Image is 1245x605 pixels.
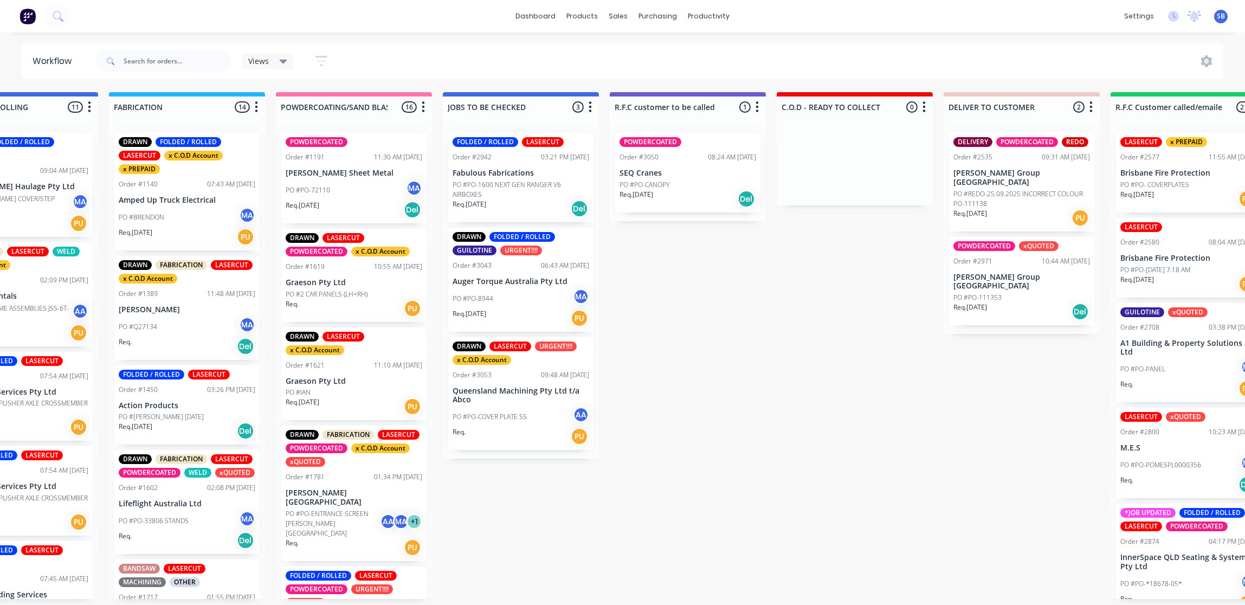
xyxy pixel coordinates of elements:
div: Order #2577 [1120,152,1159,162]
p: Req. [286,299,299,309]
div: PU [404,398,421,415]
div: 09:48 AM [DATE] [541,370,589,380]
p: PO #PO-CANOPY [620,180,669,190]
p: PO #REDO-25.09.2025 INCORRECT COLOUR PO-111138 [953,189,1090,209]
p: PO #PO- COVERPLATES [1120,180,1189,190]
div: PU [404,539,421,556]
div: settings [1119,8,1159,24]
div: x C.O.D Account [351,443,410,453]
p: PO #PO-8944 [453,294,493,304]
div: URGENT!!!! [500,246,542,255]
div: 07:54 AM [DATE] [40,371,88,381]
div: 02:09 PM [DATE] [40,275,88,285]
p: Req. [DATE] [286,397,319,407]
div: LASERCUT [164,564,205,574]
div: FOLDED / ROLLED [119,370,184,379]
div: x C.O.D Account [164,151,223,160]
p: Req. [DATE] [1120,275,1154,285]
div: DRAWNFOLDED / ROLLEDLASERCUTx C.O.D Accountx PREPAIDOrder #114007:43 AM [DATE]Amped Up Truck Elec... [114,133,260,250]
p: Req. [119,531,132,541]
div: Del [404,201,421,218]
p: PO #PO-1600 NEXT GEN RANGER V6 AIRBOXES [453,180,589,199]
div: Order #2535 [953,152,992,162]
p: Action Products [119,401,255,410]
p: SEQ Cranes [620,169,756,178]
div: Order #2971 [953,256,992,266]
div: BANDSAW [119,564,160,574]
div: LASERCUT [378,430,420,440]
p: Req. [1120,594,1133,604]
div: FOLDED / ROLLEDLASERCUTOrder #145003:26 PM [DATE]Action ProductsPO #[PERSON_NAME] [DATE]Req.[DATE... [114,365,260,445]
div: PU [571,428,588,445]
div: FABRICATION [322,430,374,440]
p: PO #PO-33806 STANDS [119,516,189,526]
p: Req. [DATE] [1120,190,1154,199]
div: Order #3043 [453,261,492,271]
div: DRAWN [453,342,486,351]
div: LASERCUT [1120,522,1162,531]
div: Order #1140 [119,179,158,189]
div: xQUOTED [286,457,325,467]
div: OTHER [170,577,200,587]
div: POWDERCOATED [286,584,347,594]
div: MA [239,511,255,527]
p: Req. [119,337,132,347]
p: PO #PO-72110 [286,185,330,195]
div: PU [70,513,87,531]
div: LASERCUT [21,450,63,460]
p: Req. [DATE] [119,422,152,432]
div: MA [573,288,589,305]
div: LASERCUT [1120,412,1162,422]
div: LASERCUT [21,356,63,366]
div: DRAWN [119,260,152,270]
div: 11:48 AM [DATE] [207,289,255,299]
div: DRAWN [286,233,319,243]
div: AA [380,513,396,530]
div: PU [404,300,421,317]
div: WELD [184,468,211,478]
div: products [561,8,603,24]
div: POWDERCOATED [286,137,347,147]
div: 09:31 AM [DATE] [1042,152,1090,162]
div: xQUOTED [1166,412,1205,422]
p: Req. [286,538,299,548]
div: POWDERCOATEDxQUOTEDOrder #297110:44 AM [DATE][PERSON_NAME] Group [GEOGRAPHIC_DATA]PO #PO-111353Re... [949,237,1094,326]
div: DRAWNFABRICATIONLASERCUTPOWDERCOATEDWELDxQUOTEDOrder #160202:08 PM [DATE]Lifeflight Australia Ltd... [114,450,260,554]
p: [PERSON_NAME] Sheet Metal [286,169,422,178]
p: PO #PO-POMESPL0000356 [1120,460,1201,470]
p: Req. [DATE] [453,309,486,319]
div: POWDERCOATED [996,137,1058,147]
div: Order #2874 [1120,537,1159,546]
p: Req. [453,427,466,437]
div: PU [571,310,588,327]
div: 07:45 AM [DATE] [40,574,88,584]
div: x C.O.D Account [286,345,344,355]
span: SB [1217,11,1225,21]
div: Order #1717 [119,593,158,602]
div: 10:44 AM [DATE] [1042,256,1090,266]
div: MA [406,180,422,196]
div: Order #1619 [286,262,325,272]
p: [PERSON_NAME] Group [GEOGRAPHIC_DATA] [953,273,1090,291]
div: DRAWNLASERCUTURGENT!!!!x C.O.D AccountOrder #305309:48 AM [DATE]Queensland Machining Pty Ltd t/a ... [448,337,594,450]
div: + 1 [406,513,422,530]
p: Req. [DATE] [119,228,152,237]
div: 11:10 AM [DATE] [374,361,422,370]
div: POWDERCOATED [620,137,681,147]
div: DRAWN [119,137,152,147]
p: Amped Up Truck Electrical [119,196,255,205]
div: xQUOTED [1168,307,1208,317]
div: LASERCUT [522,137,564,147]
div: DRAWN [453,232,486,242]
div: 06:43 AM [DATE] [541,261,589,271]
div: PU [70,324,87,342]
div: x C.O.D Account [119,274,177,284]
div: DELIVERY [953,137,992,147]
div: Order #1781 [286,472,325,482]
p: PO #PO-ENTRANCE SCREEN [PERSON_NAME][GEOGRAPHIC_DATA] [286,509,380,538]
div: Order #3050 [620,152,659,162]
div: POWDERCOATED [119,468,180,478]
div: DRAWN [119,454,152,464]
p: Req. [DATE] [953,302,987,312]
div: MA [72,194,88,210]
